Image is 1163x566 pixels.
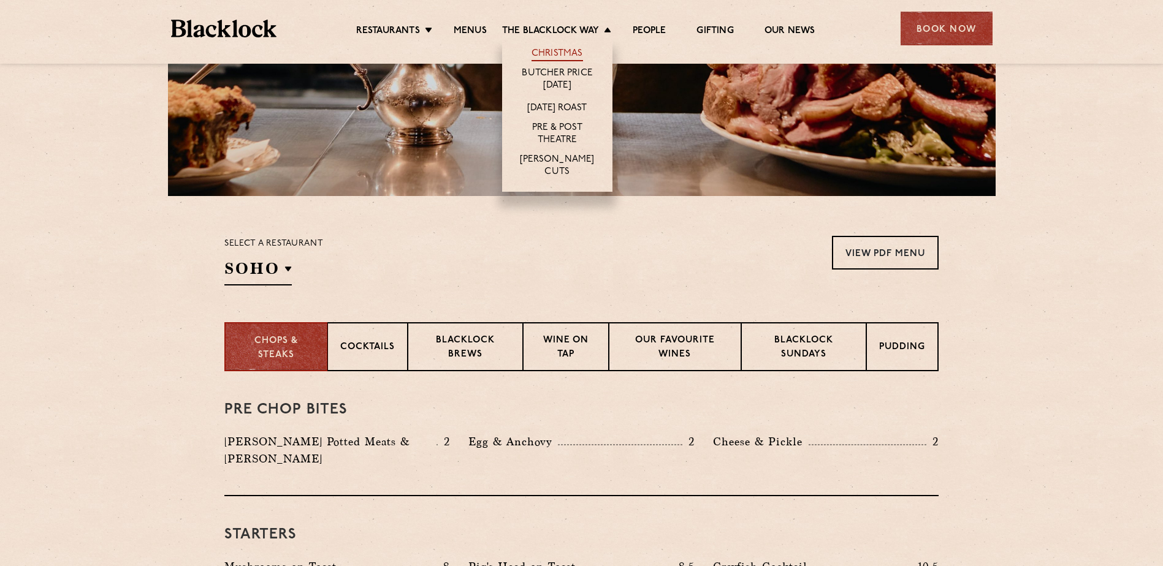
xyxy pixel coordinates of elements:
[879,341,925,356] p: Pudding
[438,434,450,450] p: 2
[340,341,395,356] p: Cocktails
[622,334,728,363] p: Our favourite wines
[454,25,487,39] a: Menus
[171,20,277,37] img: BL_Textured_Logo-footer-cropped.svg
[682,434,695,450] p: 2
[696,25,733,39] a: Gifting
[421,334,510,363] p: Blacklock Brews
[532,48,583,61] a: Christmas
[765,25,815,39] a: Our News
[633,25,666,39] a: People
[754,334,853,363] p: Blacklock Sundays
[536,334,596,363] p: Wine on Tap
[713,433,809,450] p: Cheese & Pickle
[514,154,600,179] a: [PERSON_NAME] Cuts
[238,334,315,362] p: Chops & Steaks
[514,122,600,148] a: Pre & Post Theatre
[224,236,323,252] p: Select a restaurant
[514,67,600,93] a: Butcher Price [DATE]
[901,12,993,45] div: Book Now
[224,402,939,418] h3: Pre Chop Bites
[926,434,939,450] p: 2
[468,433,558,450] p: Egg & Anchovy
[224,433,437,467] p: [PERSON_NAME] Potted Meats & [PERSON_NAME]
[527,102,587,116] a: [DATE] Roast
[224,258,292,285] h2: SOHO
[502,25,599,39] a: The Blacklock Way
[356,25,420,39] a: Restaurants
[224,527,939,543] h3: Starters
[832,236,939,270] a: View PDF Menu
